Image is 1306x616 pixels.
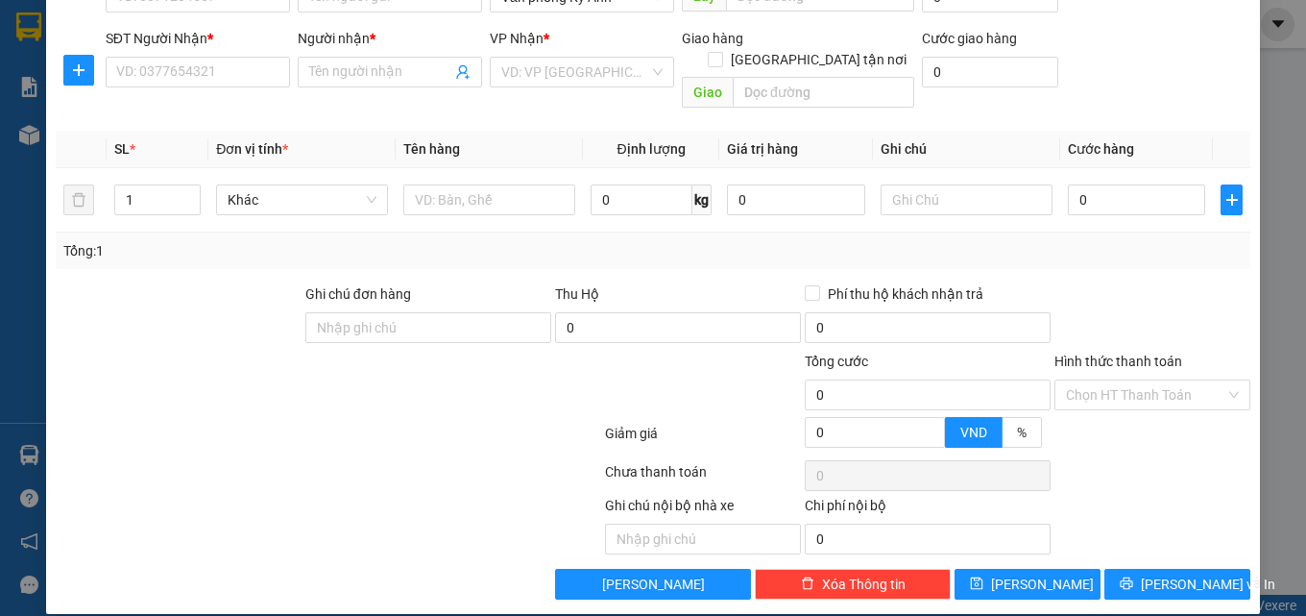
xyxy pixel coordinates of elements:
span: % [1017,425,1027,440]
span: Giá trị hàng [727,141,798,157]
button: printer[PERSON_NAME] và In [1104,569,1250,600]
div: Giảm giá [603,423,803,456]
span: Phí thu hộ khách nhận trả [820,283,991,305]
input: 0 [727,185,865,215]
span: VND [960,425,987,440]
input: Cước giao hàng [922,57,1058,87]
button: [PERSON_NAME] [555,569,751,600]
span: Khác [228,185,376,214]
span: kg [692,185,712,215]
div: SĐT Người Nhận [106,28,290,49]
span: plus [1221,192,1242,208]
button: delete [63,185,94,215]
label: Hình thức thanh toán [1054,354,1182,369]
span: Định lượng [617,141,686,157]
span: Giao hàng [682,31,743,46]
span: Tên hàng [403,141,460,157]
span: Đơn vị tính [216,141,288,157]
span: [GEOGRAPHIC_DATA] tận nơi [723,49,914,70]
button: plus [63,55,94,86]
span: Thu Hộ [555,286,599,302]
label: Ghi chú đơn hàng [305,286,411,302]
input: Ghi Chú [881,185,1052,215]
span: Giao [682,77,733,108]
button: plus [1221,185,1243,215]
label: Cước giao hàng [922,31,1017,46]
span: save [970,577,983,592]
span: SL [114,141,130,157]
input: Dọc đường [733,77,914,108]
div: Người nhận [298,28,482,49]
span: Xóa Thông tin [822,574,906,595]
input: Ghi chú đơn hàng [305,312,551,343]
div: Chưa thanh toán [603,461,803,495]
span: Cước hàng [1068,141,1134,157]
th: Ghi chú [873,131,1060,168]
span: [PERSON_NAME] [602,574,705,595]
span: delete [801,577,814,592]
div: Ghi chú nội bộ nhà xe [605,495,801,524]
span: Tổng cước [805,354,868,369]
div: Tổng: 1 [63,240,506,261]
button: deleteXóa Thông tin [755,569,951,600]
span: VP Nhận [490,31,544,46]
div: Chi phí nội bộ [805,495,1051,524]
span: plus [64,62,93,78]
span: [PERSON_NAME] [991,574,1094,595]
input: VD: Bàn, Ghế [403,185,575,215]
button: save[PERSON_NAME] [955,569,1100,600]
span: user-add [455,64,471,80]
span: printer [1120,577,1133,592]
input: Nhập ghi chú [605,524,801,554]
span: [PERSON_NAME] và In [1141,574,1275,595]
